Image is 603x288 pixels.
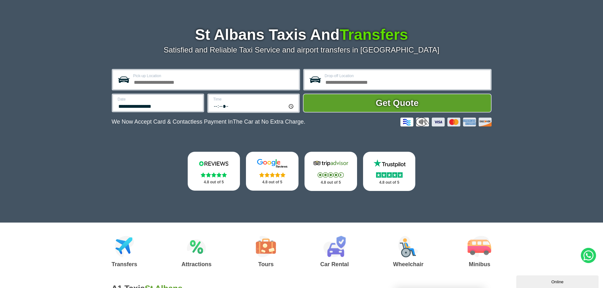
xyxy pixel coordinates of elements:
label: Pick-up Location [133,74,295,78]
h3: Transfers [112,261,137,267]
img: Tripadvisor [312,159,350,168]
iframe: chat widget [516,274,600,288]
span: The Car at No Extra Charge. [233,119,305,125]
h3: Tours [256,261,276,267]
h3: Wheelchair [393,261,424,267]
img: Stars [376,172,403,178]
button: Get Quote [303,94,492,113]
img: Google [253,159,291,168]
h3: Attractions [181,261,211,267]
label: Date [118,97,199,101]
img: Wheelchair [398,236,418,257]
img: Car Rental [323,236,346,257]
p: 4.8 out of 5 [253,178,292,186]
img: Reviews.io [195,159,233,168]
h1: St Albans Taxis And [112,27,492,42]
label: Time [213,97,295,101]
p: 4.8 out of 5 [195,178,233,186]
img: Attractions [187,236,206,257]
img: Stars [317,172,344,178]
p: Satisfied and Reliable Taxi Service and airport transfers in [GEOGRAPHIC_DATA] [112,46,492,54]
img: Trustpilot [370,159,408,168]
img: Tours [256,236,276,257]
a: Trustpilot Stars 4.8 out of 5 [363,152,416,191]
img: Stars [201,172,227,177]
label: Drop-off Location [325,74,487,78]
p: 4.8 out of 5 [311,179,350,187]
img: Stars [259,172,286,177]
span: Transfers [340,26,408,43]
a: Tripadvisor Stars 4.8 out of 5 [305,152,357,191]
img: Airport Transfers [115,236,134,257]
p: We Now Accept Card & Contactless Payment In [112,119,305,125]
a: Reviews.io Stars 4.8 out of 5 [188,152,240,191]
p: 4.8 out of 5 [370,179,409,187]
h3: Car Rental [320,261,349,267]
a: Google Stars 4.8 out of 5 [246,152,298,191]
img: Credit And Debit Cards [400,118,492,126]
h3: Minibus [468,261,491,267]
img: Minibus [468,236,491,257]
